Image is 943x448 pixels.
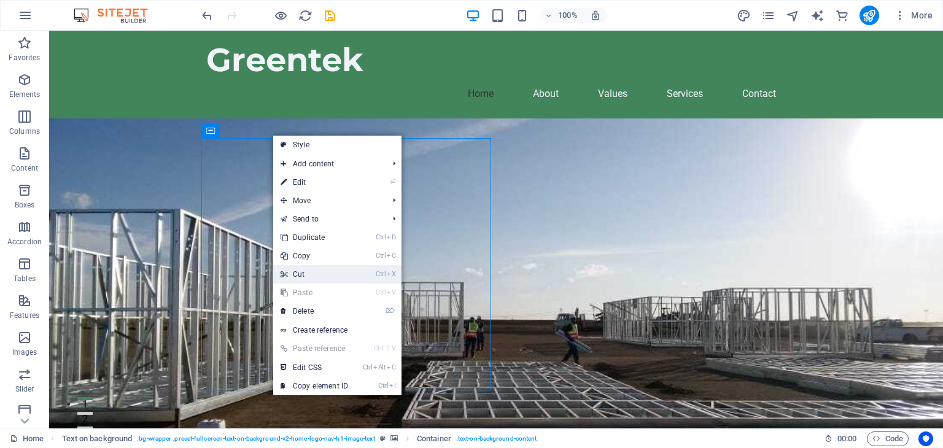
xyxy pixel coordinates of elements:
[9,126,40,136] p: Columns
[322,8,337,23] button: save
[9,53,40,63] p: Favorites
[273,339,355,358] a: Ctrl⇧VPaste reference
[62,431,133,446] span: Click to select. Double-click to edit
[273,210,383,228] a: Send to
[835,8,850,23] button: commerce
[390,178,395,186] i: ⏎
[273,265,355,284] a: CtrlXCut
[417,431,451,446] span: Click to select. Double-click to edit
[28,366,44,369] button: 1
[894,9,933,21] span: More
[825,431,857,446] h6: Session time
[810,8,825,23] button: text_generator
[137,431,374,446] span: . bg-wrapper .preset-fullscreen-text-on-background-v2-home-logo-nav-h1-image-text
[376,270,386,278] i: Ctrl
[273,155,383,173] span: Add content
[273,247,355,265] a: CtrlCCopy
[298,9,312,23] i: Reload page
[273,321,402,339] a: Create reference
[363,363,373,371] i: Ctrl
[10,431,44,446] a: Click to cancel selection. Double-click to open Pages
[62,431,537,446] nav: breadcrumb
[28,396,44,399] button: 3
[385,344,390,352] i: ⇧
[387,252,395,260] i: C
[378,382,388,390] i: Ctrl
[846,434,848,443] span: :
[374,344,384,352] i: Ctrl
[889,6,937,25] button: More
[273,377,355,395] a: CtrlICopy element ID
[862,9,876,23] i: Publish
[380,435,386,442] i: This element is a customizable preset
[389,382,395,390] i: I
[273,173,355,191] a: ⏎Edit
[373,363,386,371] i: Alt
[273,284,355,302] a: CtrlVPaste
[837,431,856,446] span: 00 00
[376,252,386,260] i: Ctrl
[872,431,903,446] span: Code
[273,8,288,23] button: Click here to leave preview mode and continue editing
[456,431,537,446] span: . text-on-background-content
[9,90,41,99] p: Elements
[28,381,44,384] button: 2
[867,431,909,446] button: Code
[200,8,214,23] button: undo
[200,9,214,23] i: Undo: Change orientation (Ctrl+Z)
[392,344,395,352] i: V
[860,6,879,25] button: publish
[10,311,39,320] p: Features
[273,302,355,320] a: ⌦Delete
[918,431,933,446] button: Usercentrics
[12,347,37,357] p: Images
[761,9,775,23] i: Pages (Ctrl+Alt+S)
[15,200,35,210] p: Boxes
[273,191,383,210] span: Move
[376,233,386,241] i: Ctrl
[386,307,395,315] i: ⌦
[540,8,583,23] button: 100%
[387,363,395,371] i: C
[376,288,386,296] i: Ctrl
[71,8,163,23] img: Editor Logo
[558,8,578,23] h6: 100%
[273,136,402,154] a: Style
[737,8,751,23] button: design
[835,9,849,23] i: Commerce
[11,163,38,173] p: Content
[14,274,36,284] p: Tables
[323,9,337,23] i: Save (Ctrl+S)
[387,288,395,296] i: V
[390,435,398,442] i: This element contains a background
[15,384,34,394] p: Slider
[273,358,355,377] a: CtrlAltCEdit CSS
[786,8,801,23] button: navigator
[737,9,751,23] i: Design (Ctrl+Alt+Y)
[387,270,395,278] i: X
[298,8,312,23] button: reload
[387,233,395,241] i: D
[590,10,601,21] i: On resize automatically adjust zoom level to fit chosen device.
[786,9,800,23] i: Navigator
[7,237,42,247] p: Accordion
[273,228,355,247] a: CtrlDDuplicate
[810,9,825,23] i: AI Writer
[761,8,776,23] button: pages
